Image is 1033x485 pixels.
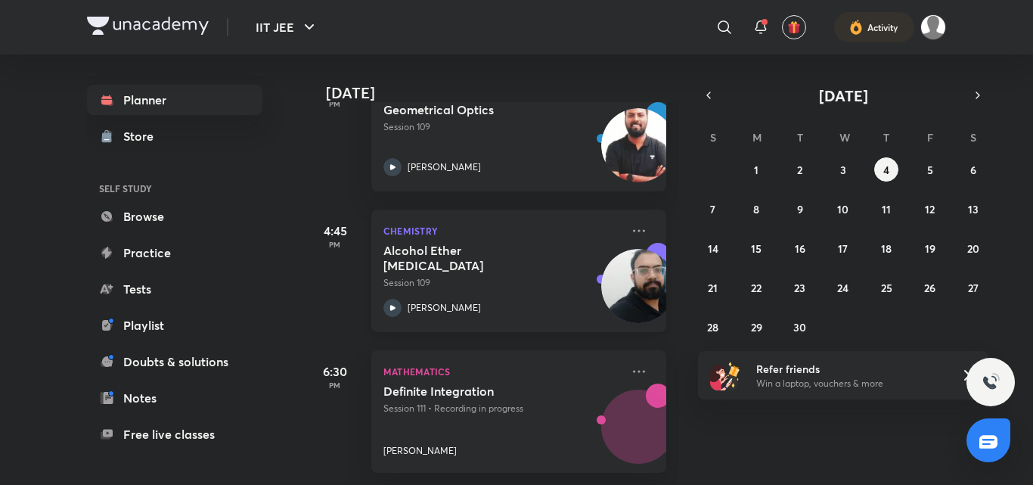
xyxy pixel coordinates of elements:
button: avatar [782,15,806,39]
h5: 6:30 [305,362,365,381]
abbr: September 6, 2025 [970,163,976,177]
a: Tests [87,274,262,304]
h5: 4:45 [305,222,365,240]
button: [DATE] [719,85,967,106]
button: September 17, 2025 [831,236,855,260]
button: September 28, 2025 [701,315,725,339]
abbr: September 20, 2025 [967,241,979,256]
a: Free live classes [87,419,262,449]
a: Doubts & solutions [87,347,262,377]
p: Mathematics [383,362,621,381]
abbr: September 23, 2025 [794,281,805,295]
a: Practice [87,238,262,268]
button: September 21, 2025 [701,275,725,300]
abbr: September 22, 2025 [751,281,762,295]
abbr: September 28, 2025 [707,320,718,334]
button: September 24, 2025 [831,275,855,300]
abbr: September 3, 2025 [840,163,846,177]
p: Session 109 [383,120,621,134]
abbr: September 8, 2025 [753,202,759,216]
abbr: September 10, 2025 [837,202,848,216]
abbr: September 30, 2025 [793,320,806,334]
abbr: Saturday [970,130,976,145]
button: September 25, 2025 [874,275,898,300]
abbr: September 7, 2025 [710,202,715,216]
h5: Definite Integration [383,384,572,399]
abbr: September 18, 2025 [881,241,892,256]
button: September 4, 2025 [874,157,898,182]
abbr: September 2, 2025 [797,163,802,177]
abbr: September 12, 2025 [925,202,935,216]
img: activity [849,18,863,36]
img: krishna agrawal [920,14,946,40]
button: September 29, 2025 [744,315,768,339]
abbr: September 26, 2025 [924,281,935,295]
img: avatar [787,20,801,34]
button: September 16, 2025 [788,236,812,260]
abbr: September 11, 2025 [882,202,891,216]
abbr: September 15, 2025 [751,241,762,256]
abbr: Wednesday [839,130,850,145]
button: September 23, 2025 [788,275,812,300]
abbr: September 13, 2025 [968,202,979,216]
abbr: Thursday [883,130,889,145]
p: Session 109 [383,276,621,290]
a: Notes [87,383,262,413]
span: [DATE] [819,85,868,106]
p: [PERSON_NAME] [383,444,457,458]
abbr: September 24, 2025 [837,281,848,295]
img: ttu [982,373,1000,391]
abbr: September 1, 2025 [754,163,758,177]
abbr: September 29, 2025 [751,320,762,334]
abbr: September 27, 2025 [968,281,979,295]
button: September 19, 2025 [918,236,942,260]
button: September 6, 2025 [961,157,985,182]
abbr: Sunday [710,130,716,145]
abbr: September 14, 2025 [708,241,718,256]
a: Company Logo [87,17,209,39]
button: September 15, 2025 [744,236,768,260]
h5: Alcohol Ether Phenol [383,243,572,273]
button: September 5, 2025 [918,157,942,182]
img: Company Logo [87,17,209,35]
button: September 11, 2025 [874,197,898,221]
a: Planner [87,85,262,115]
p: Win a laptop, vouchers & more [756,377,942,390]
abbr: September 5, 2025 [927,163,933,177]
img: referral [710,360,740,390]
h5: Geometrical Optics [383,102,572,117]
img: Avatar [602,398,675,471]
a: Store [87,121,262,151]
abbr: September 25, 2025 [881,281,892,295]
button: September 2, 2025 [788,157,812,182]
button: September 27, 2025 [961,275,985,300]
abbr: September 17, 2025 [838,241,848,256]
abbr: September 19, 2025 [925,241,935,256]
a: Browse [87,201,262,232]
button: September 18, 2025 [874,236,898,260]
p: PM [305,99,365,108]
p: PM [305,381,365,390]
abbr: September 4, 2025 [883,163,889,177]
button: September 30, 2025 [788,315,812,339]
div: Store [123,127,163,145]
p: Session 111 • Recording in progress [383,402,621,415]
button: September 22, 2025 [744,275,768,300]
button: September 3, 2025 [831,157,855,182]
abbr: Tuesday [797,130,803,145]
button: September 9, 2025 [788,197,812,221]
h6: Refer friends [756,361,942,377]
button: September 10, 2025 [831,197,855,221]
button: September 8, 2025 [744,197,768,221]
p: Chemistry [383,222,621,240]
abbr: September 9, 2025 [797,202,803,216]
p: PM [305,240,365,249]
button: September 14, 2025 [701,236,725,260]
button: September 20, 2025 [961,236,985,260]
a: Playlist [87,310,262,340]
button: September 12, 2025 [918,197,942,221]
abbr: September 16, 2025 [795,241,805,256]
abbr: September 21, 2025 [708,281,718,295]
button: September 1, 2025 [744,157,768,182]
p: [PERSON_NAME] [408,301,481,315]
